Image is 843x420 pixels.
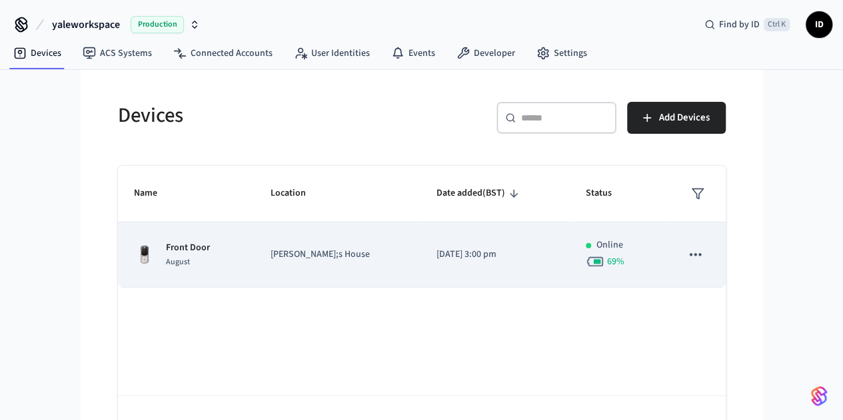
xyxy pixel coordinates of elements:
[271,248,405,262] p: [PERSON_NAME];s House
[283,41,381,65] a: User Identities
[72,41,163,65] a: ACS Systems
[131,16,184,33] span: Production
[134,244,155,266] img: Yale Assure Touchscreen Wifi Smart Lock, Satin Nickel, Front
[118,166,726,288] table: sticky table
[719,18,760,31] span: Find by ID
[586,183,629,204] span: Status
[806,11,832,38] button: ID
[596,238,623,252] p: Online
[607,255,624,268] span: 69 %
[134,183,175,204] span: Name
[166,241,210,255] p: Front Door
[811,385,827,407] img: SeamLogoGradient.69752ec5.svg
[807,13,831,37] span: ID
[446,41,526,65] a: Developer
[166,256,190,268] span: August
[381,41,446,65] a: Events
[694,13,800,37] div: Find by IDCtrl K
[52,17,120,33] span: yaleworkspace
[163,41,283,65] a: Connected Accounts
[3,41,72,65] a: Devices
[436,183,522,204] span: Date added(BST)
[118,102,414,129] h5: Devices
[627,102,726,134] button: Add Devices
[271,183,323,204] span: Location
[764,18,790,31] span: Ctrl K
[526,41,598,65] a: Settings
[659,109,710,126] span: Add Devices
[436,248,554,262] p: [DATE] 3:00 pm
